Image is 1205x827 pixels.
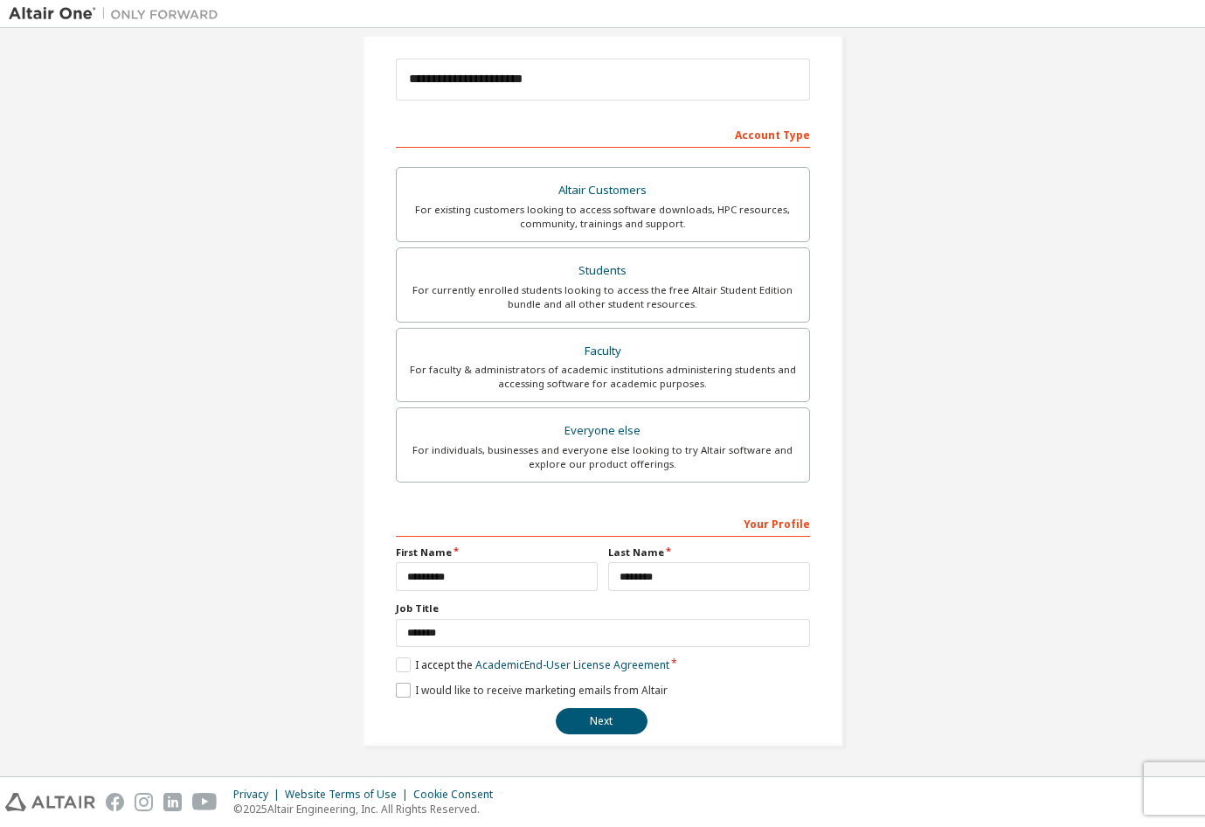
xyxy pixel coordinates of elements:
[407,203,799,231] div: For existing customers looking to access software downloads, HPC resources, community, trainings ...
[407,419,799,443] div: Everyone else
[233,802,503,817] p: © 2025 Altair Engineering, Inc. All Rights Reserved.
[106,793,124,811] img: facebook.svg
[233,788,285,802] div: Privacy
[556,708,648,734] button: Next
[608,546,810,559] label: Last Name
[192,793,218,811] img: youtube.svg
[413,788,503,802] div: Cookie Consent
[396,546,598,559] label: First Name
[396,683,668,698] label: I would like to receive marketing emails from Altair
[9,5,227,23] img: Altair One
[5,793,95,811] img: altair_logo.svg
[407,363,799,391] div: For faculty & administrators of academic institutions administering students and accessing softwa...
[396,120,810,148] div: Account Type
[407,443,799,471] div: For individuals, businesses and everyone else looking to try Altair software and explore our prod...
[407,339,799,364] div: Faculty
[407,259,799,283] div: Students
[396,601,810,615] label: Job Title
[407,178,799,203] div: Altair Customers
[135,793,153,811] img: instagram.svg
[396,509,810,537] div: Your Profile
[163,793,182,811] img: linkedin.svg
[407,283,799,311] div: For currently enrolled students looking to access the free Altair Student Edition bundle and all ...
[285,788,413,802] div: Website Terms of Use
[396,657,669,672] label: I accept the
[475,657,669,672] a: Academic End-User License Agreement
